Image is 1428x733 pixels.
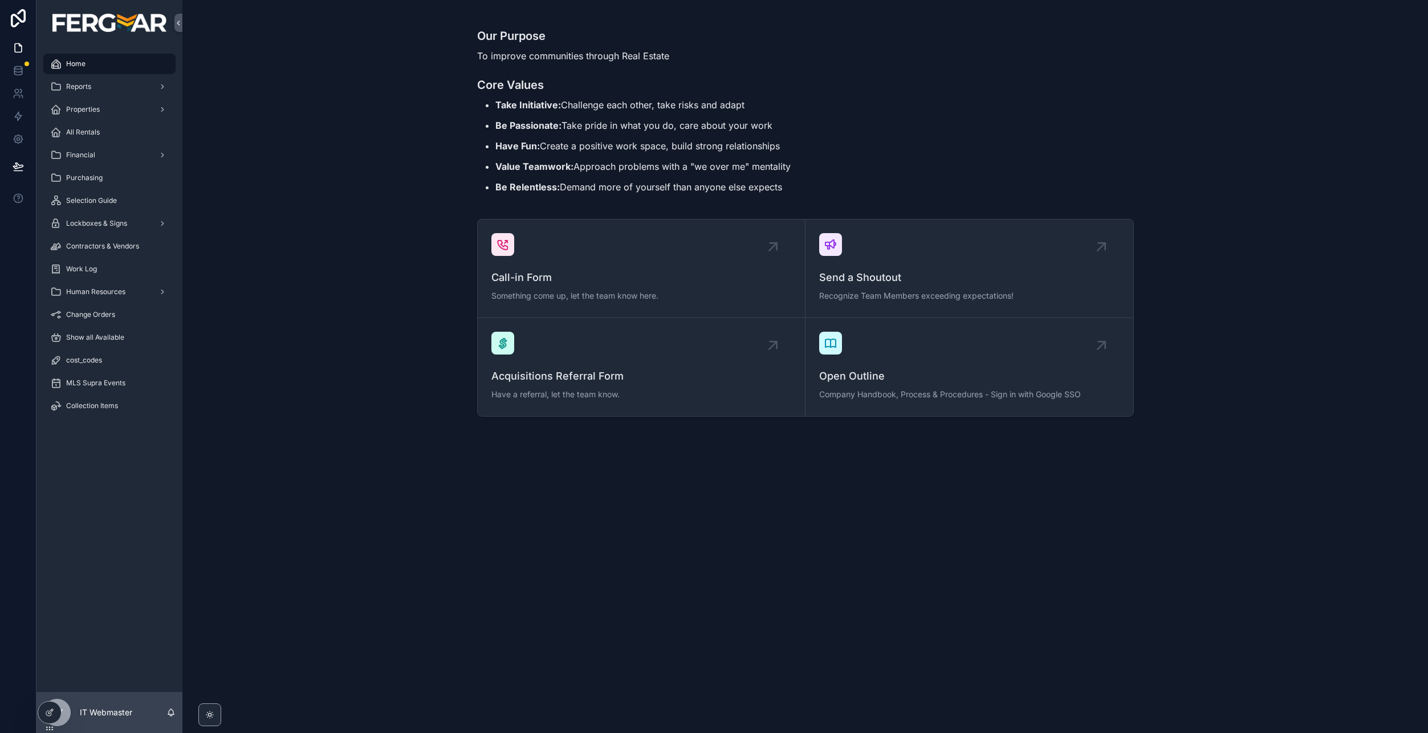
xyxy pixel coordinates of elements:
[66,356,102,365] span: cost_codes
[495,180,1134,194] p: Demand more of yourself than anyone else expects
[477,76,1134,93] h3: Core Values
[495,120,562,131] strong: Be Passionate:
[819,368,1120,384] span: Open Outline
[66,173,103,182] span: Purchasing
[43,282,176,302] a: Human Resources
[43,396,176,416] a: Collection Items
[43,122,176,142] a: All Rentals
[491,290,791,302] span: Something come up, let the team know here.
[66,59,86,68] span: Home
[66,150,95,160] span: Financial
[66,128,100,137] span: All Rentals
[477,49,1134,63] p: To improve communities through Real Estate
[66,219,127,228] span: Lockboxes & Signs
[43,99,176,120] a: Properties
[36,46,182,431] div: scrollable content
[495,181,560,193] strong: Be Relentless:
[52,14,166,32] img: App logo
[66,82,91,91] span: Reports
[43,168,176,188] a: Purchasing
[495,140,540,152] strong: Have Fun:
[491,270,791,286] span: Call-in Form
[477,27,1134,44] h3: Our Purpose
[495,139,1134,153] p: Create a positive work space, build strong relationships
[495,160,1134,173] p: Approach problems with a "we over me" mentality
[43,373,176,393] a: MLS Supra Events
[66,401,118,410] span: Collection Items
[805,219,1133,318] a: Send a ShoutoutRecognize Team Members exceeding expectations!
[43,327,176,348] a: Show all Available
[66,310,115,319] span: Change Orders
[495,99,561,111] strong: Take Initiative:
[43,190,176,211] a: Selection Guide
[66,264,97,274] span: Work Log
[495,161,573,172] strong: Value Teamwork:
[819,290,1120,302] span: Recognize Team Members exceeding expectations!
[43,304,176,325] a: Change Orders
[43,236,176,256] a: Contractors & Vendors
[66,242,139,251] span: Contractors & Vendors
[478,318,805,416] a: Acquisitions Referral FormHave a referral, let the team know.
[43,213,176,234] a: Lockboxes & Signs
[495,119,1134,132] p: Take pride in what you do, care about your work
[819,389,1120,400] span: Company Handbook, Process & Procedures - Sign in with Google SSO
[43,350,176,370] a: cost_codes
[491,368,791,384] span: Acquisitions Referral Form
[66,378,125,388] span: MLS Supra Events
[66,287,125,296] span: Human Resources
[43,76,176,97] a: Reports
[491,389,791,400] span: Have a referral, let the team know.
[80,707,132,718] p: IT Webmaster
[43,259,176,279] a: Work Log
[43,54,176,74] a: Home
[66,333,124,342] span: Show all Available
[819,270,1120,286] span: Send a Shoutout
[43,145,176,165] a: Financial
[805,318,1133,416] a: Open OutlineCompany Handbook, Process & Procedures - Sign in with Google SSO
[66,196,117,205] span: Selection Guide
[478,219,805,318] a: Call-in FormSomething come up, let the team know here.
[495,98,1134,112] p: Challenge each other, take risks and adapt
[66,105,100,114] span: Properties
